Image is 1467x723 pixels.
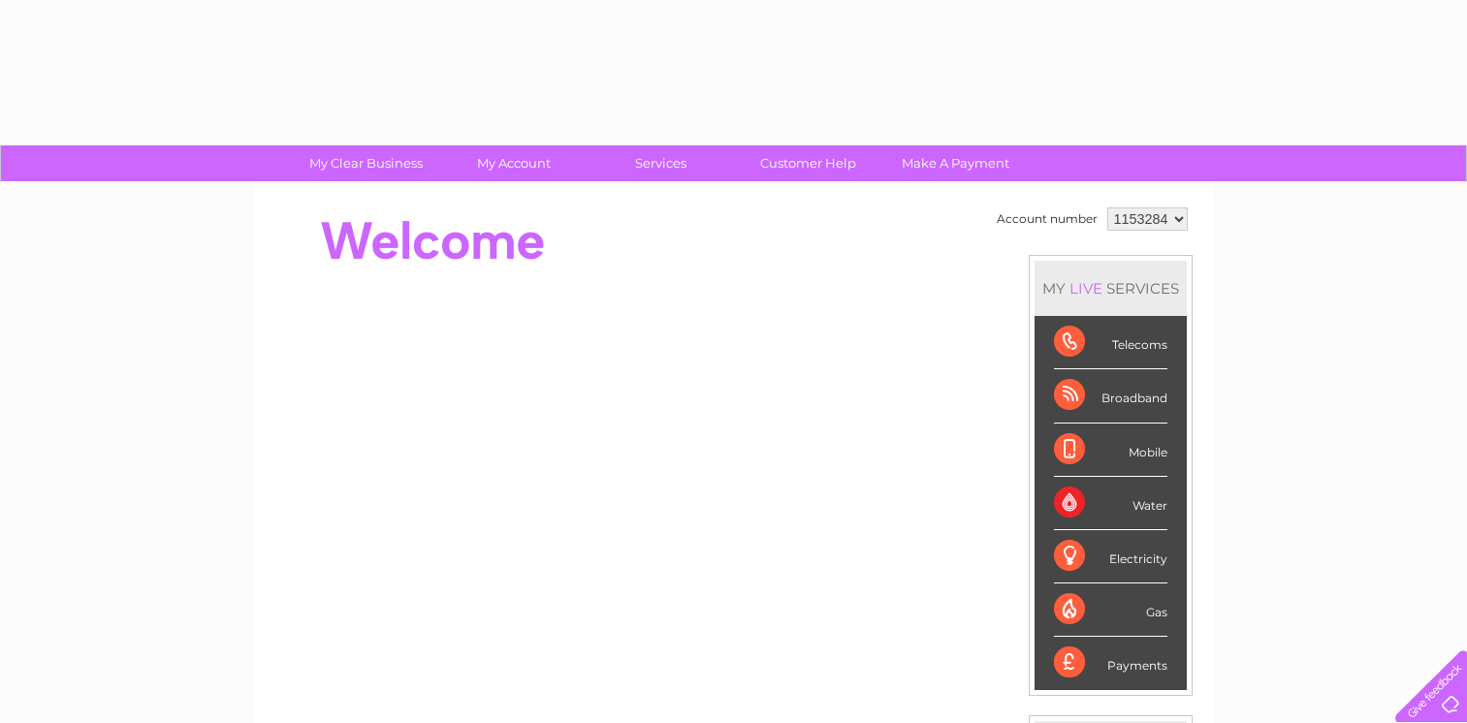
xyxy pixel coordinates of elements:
a: Make A Payment [876,145,1036,181]
div: Gas [1054,583,1167,637]
div: LIVE [1066,279,1106,298]
div: Mobile [1054,424,1167,477]
a: My Account [433,145,593,181]
div: Electricity [1054,530,1167,583]
a: Customer Help [728,145,888,181]
div: Payments [1054,637,1167,689]
a: Services [581,145,741,181]
div: MY SERVICES [1035,261,1187,316]
div: Broadband [1054,369,1167,423]
div: Water [1054,477,1167,530]
div: Telecoms [1054,316,1167,369]
td: Account number [992,203,1102,236]
a: My Clear Business [286,145,446,181]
